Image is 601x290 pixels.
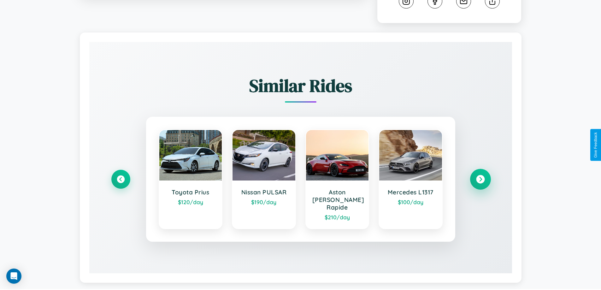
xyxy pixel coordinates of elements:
[312,214,362,221] div: $ 210 /day
[305,129,369,229] a: Aston [PERSON_NAME] Rapide$210/day
[166,188,216,196] h3: Toyota Prius
[593,132,598,158] div: Give Feedback
[386,198,436,205] div: $ 100 /day
[159,129,223,229] a: Toyota Prius$120/day
[166,198,216,205] div: $ 120 /day
[312,188,362,211] h3: Aston [PERSON_NAME] Rapide
[386,188,436,196] h3: Mercedes L1317
[379,129,443,229] a: Mercedes L1317$100/day
[239,198,289,205] div: $ 190 /day
[111,74,490,98] h2: Similar Rides
[239,188,289,196] h3: Nissan PULSAR
[232,129,296,229] a: Nissan PULSAR$190/day
[6,269,21,284] div: Open Intercom Messenger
